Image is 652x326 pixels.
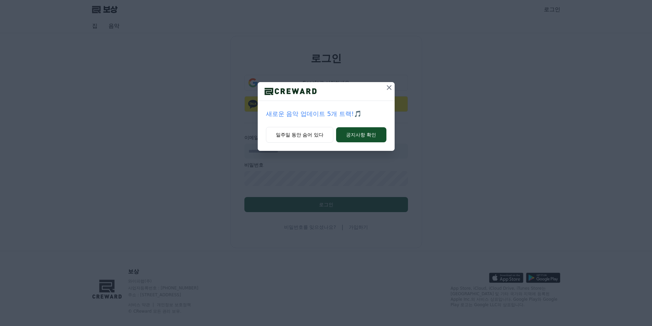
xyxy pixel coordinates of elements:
button: 공지사항 확인 [336,127,386,142]
font: 일주일 동안 숨어 있다 [276,132,323,138]
a: 새로운 음악 업데이트 5개 트랙!🎵 [266,109,386,119]
font: 공지사항 확인 [346,132,376,138]
img: 심벌 마크 [258,86,323,96]
font: 새로운 음악 업데이트 5개 트랙!🎵 [266,110,362,117]
button: 일주일 동안 숨어 있다 [266,127,333,143]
